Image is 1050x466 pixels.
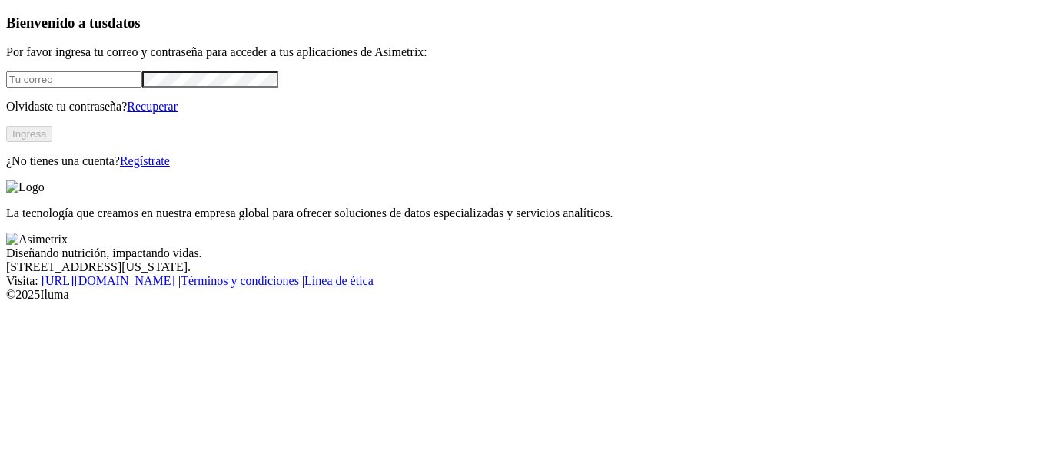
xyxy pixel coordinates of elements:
div: Visita : | | [6,274,1044,288]
div: [STREET_ADDRESS][US_STATE]. [6,260,1044,274]
p: La tecnología que creamos en nuestra empresa global para ofrecer soluciones de datos especializad... [6,207,1044,220]
img: Asimetrix [6,233,68,246]
button: Ingresa [6,126,52,142]
a: [URL][DOMAIN_NAME] [42,274,175,287]
a: Línea de ética [304,274,374,287]
a: Regístrate [120,154,170,167]
div: © 2025 Iluma [6,288,1044,302]
span: datos [108,15,141,31]
p: Por favor ingresa tu correo y contraseña para acceder a tus aplicaciones de Asimetrix: [6,45,1044,59]
p: Olvidaste tu contraseña? [6,100,1044,114]
p: ¿No tienes una cuenta? [6,154,1044,168]
h3: Bienvenido a tus [6,15,1044,31]
img: Logo [6,180,45,194]
a: Recuperar [127,100,178,113]
div: Diseñando nutrición, impactando vidas. [6,246,1044,260]
a: Términos y condiciones [181,274,299,287]
input: Tu correo [6,71,142,88]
